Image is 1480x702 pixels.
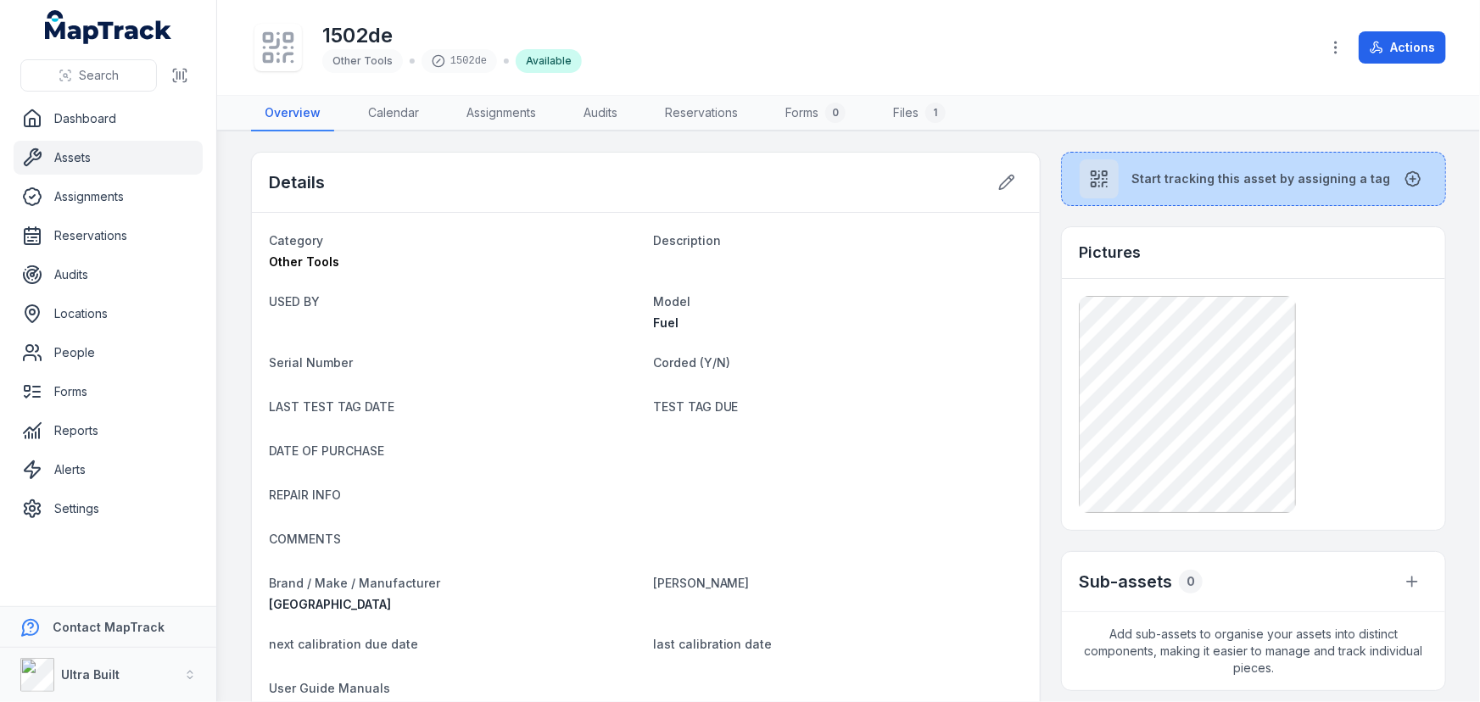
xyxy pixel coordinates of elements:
[1079,570,1172,593] h2: Sub-assets
[825,103,846,123] div: 0
[453,96,550,131] a: Assignments
[251,96,334,131] a: Overview
[14,414,203,448] a: Reports
[20,59,157,92] button: Search
[61,667,120,682] strong: Ultra Built
[772,96,859,131] a: Forms0
[14,258,203,292] a: Audits
[269,443,384,458] span: DATE OF PURCHASE
[269,532,341,546] span: COMMENTS
[653,399,739,414] span: TEST TAG DUE
[14,453,203,487] a: Alerts
[14,297,203,331] a: Locations
[880,96,959,131] a: Files1
[269,170,325,194] h2: Details
[269,597,391,611] span: [GEOGRAPHIC_DATA]
[14,141,203,175] a: Assets
[355,96,433,131] a: Calendar
[1359,31,1446,64] button: Actions
[269,294,320,309] span: USED BY
[1179,570,1203,593] div: 0
[269,681,390,695] span: User Guide Manuals
[269,576,440,590] span: Brand / Make / Manufacturer
[1079,241,1141,265] h3: Pictures
[269,399,394,414] span: LAST TEST TAG DATE
[269,254,339,269] span: Other Tools
[651,96,751,131] a: Reservations
[322,22,582,49] h1: 1502de
[653,355,730,370] span: Corded (Y/N)
[269,355,353,370] span: Serial Number
[653,637,773,651] span: last calibration date
[14,375,203,409] a: Forms
[925,103,946,123] div: 1
[269,233,323,248] span: Category
[269,637,418,651] span: next calibration due date
[1062,612,1445,690] span: Add sub-assets to organise your assets into distinct components, making it easier to manage and t...
[653,233,721,248] span: Description
[14,219,203,253] a: Reservations
[653,294,690,309] span: Model
[1061,152,1446,206] button: Start tracking this asset by assigning a tag
[269,487,341,502] span: REPAIR INFO
[14,102,203,136] a: Dashboard
[332,54,393,67] span: Other Tools
[653,315,679,330] span: Fuel
[516,49,582,73] div: Available
[53,620,165,634] strong: Contact MapTrack
[14,180,203,214] a: Assignments
[653,576,750,590] span: [PERSON_NAME]
[14,336,203,370] a: People
[570,96,631,131] a: Audits
[79,67,119,84] span: Search
[1132,170,1391,187] span: Start tracking this asset by assigning a tag
[45,10,172,44] a: MapTrack
[14,492,203,526] a: Settings
[422,49,497,73] div: 1502de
